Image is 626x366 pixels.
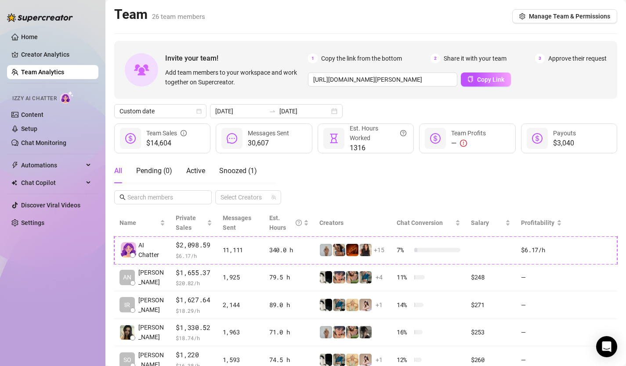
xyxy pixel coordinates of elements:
[269,108,276,115] span: swap-right
[181,128,187,138] span: info-circle
[269,213,302,232] div: Est. Hours
[397,219,443,226] span: Chat Conversion
[60,91,74,104] img: AI Chatter
[512,9,617,23] button: Manage Team & Permissions
[269,245,309,255] div: 340.0 h
[532,133,543,144] span: dollar-circle
[121,242,136,257] img: izzy-ai-chatter-avatar-DDCN_rTZ.svg
[124,300,130,310] span: IR
[146,128,187,138] div: Team Sales
[269,300,309,310] div: 89.0 h
[176,214,196,231] span: Private Sales
[165,68,304,87] span: Add team members to your workspace and work together on Supercreator.
[376,272,383,282] span: + 4
[397,327,411,337] span: 16 %
[516,291,567,319] td: —
[346,354,358,366] img: Actually.Maria
[215,106,265,116] input: Start date
[519,13,525,19] span: setting
[138,295,165,315] span: [PERSON_NAME]
[471,219,489,226] span: Salary
[21,111,43,118] a: Content
[535,54,545,63] span: 3
[471,272,511,282] div: $248
[21,33,38,40] a: Home
[176,350,212,360] span: $1,220
[444,54,507,63] span: Share it with your team
[346,299,358,311] img: Actually.Maria
[333,244,345,256] img: queendlish
[21,219,44,226] a: Settings
[165,53,308,64] span: Invite your team!
[21,176,83,190] span: Chat Copilot
[114,210,170,236] th: Name
[119,194,126,200] span: search
[279,106,329,116] input: End date
[138,323,165,342] span: [PERSON_NAME]
[271,195,276,200] span: team
[248,130,289,137] span: Messages Sent
[350,123,406,143] div: Est. Hours Worked
[359,244,372,256] img: diandradelgado
[320,299,332,311] img: comicaltaco
[320,271,332,283] img: comicaltaco
[320,354,332,366] img: comicaltaco
[314,210,391,236] th: Creators
[376,355,383,365] span: + 1
[333,326,345,338] img: bonnierides
[138,268,165,287] span: [PERSON_NAME]
[123,355,131,365] span: SO
[176,333,212,342] span: $ 18.74 /h
[516,264,567,292] td: —
[359,299,372,311] img: anaxmei
[127,192,199,202] input: Search members
[152,13,205,21] span: 26 team members
[223,272,259,282] div: 1,925
[471,300,511,310] div: $271
[12,94,57,103] span: Izzy AI Chatter
[223,327,259,337] div: 1,963
[397,355,411,365] span: 12 %
[333,271,345,283] img: bonnierides
[471,327,511,337] div: $253
[114,6,205,23] h2: Team
[461,72,511,87] button: Copy Link
[346,244,358,256] img: vipchocolate
[376,300,383,310] span: + 1
[451,130,486,137] span: Team Profits
[477,76,504,83] span: Copy Link
[11,180,17,186] img: Chat Copilot
[333,299,345,311] img: Eavnc
[451,138,486,149] div: —
[146,138,187,149] span: $14,604
[227,133,237,144] span: message
[248,138,289,149] span: 30,607
[397,245,411,255] span: 7 %
[11,162,18,169] span: thunderbolt
[431,54,440,63] span: 2
[186,167,205,175] span: Active
[553,138,576,149] span: $3,040
[176,323,212,333] span: $1,330.52
[123,272,131,282] span: AN
[430,133,441,144] span: dollar-circle
[269,108,276,115] span: to
[359,271,372,283] img: Eavnc
[269,272,309,282] div: 79.5 h
[219,167,257,175] span: Snoozed ( 1 )
[374,245,384,255] span: + 15
[516,319,567,347] td: —
[119,218,158,228] span: Name
[346,271,358,283] img: dreamsofleana
[223,214,251,231] span: Messages Sent
[467,76,474,82] span: copy
[114,166,122,176] div: All
[596,336,617,357] div: Open Intercom Messenger
[400,123,406,143] span: question-circle
[21,125,37,132] a: Setup
[176,251,212,260] span: $ 6.17 /h
[196,109,202,114] span: calendar
[136,166,172,176] div: Pending ( 0 )
[223,355,259,365] div: 1,593
[21,69,64,76] a: Team Analytics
